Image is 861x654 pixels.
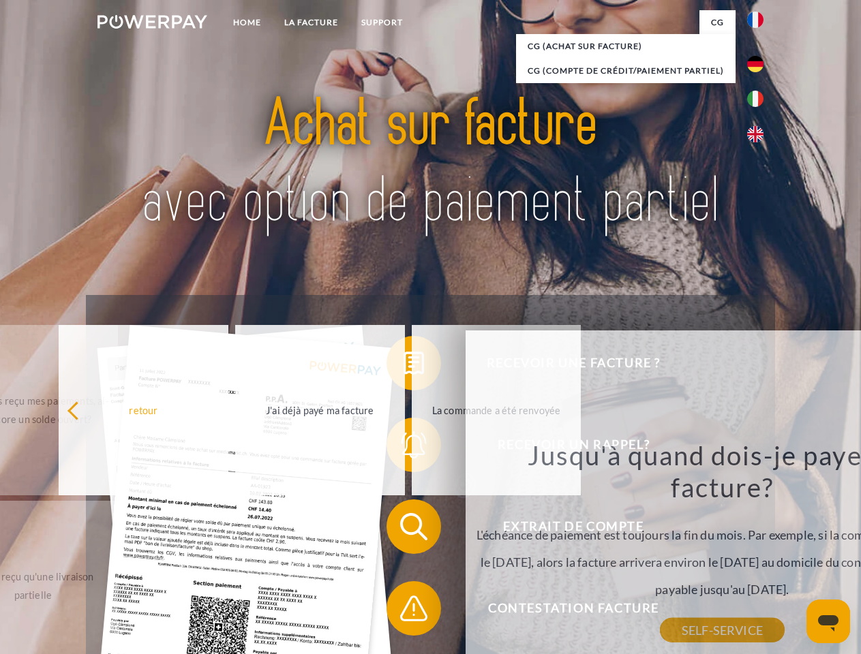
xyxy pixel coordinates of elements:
div: J'ai déjà payé ma facture [243,401,397,419]
img: de [747,56,764,72]
img: fr [747,12,764,28]
img: logo-powerpay-white.svg [97,15,207,29]
img: it [747,91,764,107]
div: La commande a été renvoyée [420,401,573,419]
a: Home [222,10,273,35]
a: LA FACTURE [273,10,350,35]
button: Extrait de compte [387,499,741,554]
a: CG [699,10,736,35]
a: CG (Compte de crédit/paiement partiel) [516,59,736,83]
img: en [747,126,764,142]
img: title-powerpay_fr.svg [130,65,731,261]
a: SELF-SERVICE [660,618,785,642]
img: qb_search.svg [397,510,431,544]
a: CG (achat sur facture) [516,34,736,59]
img: qb_warning.svg [397,591,431,625]
div: retour [67,401,220,419]
button: Contestation Facture [387,581,741,636]
iframe: Bouton de lancement de la fenêtre de messagerie [806,599,850,643]
a: Support [350,10,414,35]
